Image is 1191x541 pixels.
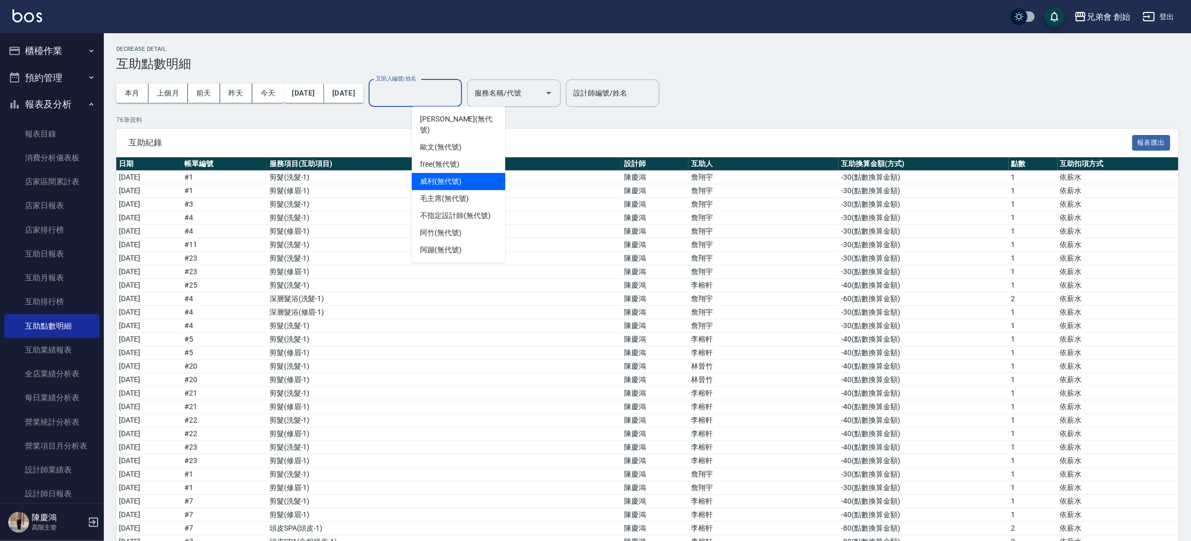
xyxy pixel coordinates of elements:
td: [DATE] [116,198,182,211]
td: 李榕軒 [688,333,838,346]
th: 互助換算金額(方式) [838,157,1008,171]
button: 報表及分析 [4,91,100,118]
a: 互助日報表 [4,242,100,266]
td: 1 [1009,346,1058,360]
td: 剪髮 ( 修眉-1 ) [267,481,621,495]
a: 店家排行榜 [4,218,100,242]
td: 陳慶鴻 [621,441,688,454]
td: 詹翔宇 [688,252,838,265]
td: 1 [1009,211,1058,225]
td: 依薪水 [1058,387,1179,400]
td: 陳慶鴻 [621,414,688,427]
td: 依薪水 [1058,373,1179,387]
td: 1 [1009,360,1058,373]
td: 剪髮 ( 修眉-1 ) [267,184,621,198]
td: # 7 [182,495,267,508]
td: -40 ( 點數換算金額 ) [838,454,1008,468]
td: 陳慶鴻 [621,495,688,508]
span: [PERSON_NAME] (無代號) [420,114,497,136]
label: 互助人編號/姓名 [376,75,416,83]
td: # 20 [182,360,267,373]
button: 上個月 [148,84,188,103]
td: 剪髮 ( 修眉-1 ) [267,427,621,441]
td: 1 [1009,238,1058,252]
button: 兄弟會 創始 [1070,6,1134,28]
td: [DATE] [116,468,182,481]
td: 陳慶鴻 [621,184,688,198]
div: 兄弟會 創始 [1087,10,1130,23]
td: -40 ( 點數換算金額 ) [838,387,1008,400]
td: [DATE] [116,265,182,279]
td: 李榕軒 [688,522,838,535]
button: [DATE] [324,84,363,103]
td: [DATE] [116,495,182,508]
td: -30 ( 點數換算金額 ) [838,225,1008,238]
td: -30 ( 點數換算金額 ) [838,238,1008,252]
td: [DATE] [116,373,182,387]
button: Open [540,85,557,101]
td: 剪髮 ( 洗髮-1 ) [267,279,621,292]
th: 互助人 [688,157,838,171]
a: 設計師業績表 [4,458,100,482]
td: 陳慶鴻 [621,225,688,238]
td: 2 [1009,292,1058,306]
button: 登出 [1139,7,1179,26]
p: 高階主管 [32,523,85,532]
td: 深層髮浴 ( 修眉-1 ) [267,306,621,319]
span: 毛主席 (無代號) [420,193,469,204]
td: [DATE] [116,252,182,265]
td: 剪髮 ( 洗髮-1 ) [267,171,621,184]
td: 詹翔宇 [688,211,838,225]
td: 1 [1009,279,1058,292]
td: 依薪水 [1058,522,1179,535]
td: 剪髮 ( 修眉-1 ) [267,225,621,238]
a: 營業統計分析表 [4,410,100,434]
td: 李榕軒 [688,346,838,360]
td: 陳慶鴻 [621,387,688,400]
td: 陳慶鴻 [621,211,688,225]
td: -40 ( 點數換算金額 ) [838,414,1008,427]
td: -40 ( 點數換算金額 ) [838,508,1008,522]
td: 剪髮 ( 修眉-1 ) [267,508,621,522]
td: # 7 [182,508,267,522]
td: [DATE] [116,360,182,373]
td: 1 [1009,468,1058,481]
td: -30 ( 點數換算金額 ) [838,198,1008,211]
td: 1 [1009,414,1058,427]
td: 剪髮 ( 洗髮-1 ) [267,238,621,252]
button: 櫃檯作業 [4,37,100,64]
td: 1 [1009,198,1058,211]
a: 每日業績分析表 [4,386,100,410]
td: 依薪水 [1058,333,1179,346]
td: -30 ( 點數換算金額 ) [838,306,1008,319]
td: -40 ( 點數換算金額 ) [838,427,1008,441]
td: 陳慶鴻 [621,292,688,306]
td: -60 ( 點數換算金額 ) [838,292,1008,306]
span: 阿蹦 (無代號) [420,245,462,255]
td: 1 [1009,373,1058,387]
td: # 20 [182,373,267,387]
td: # 1 [182,481,267,495]
td: # 25 [182,279,267,292]
a: 設計師日報表 [4,482,100,506]
td: 李榕軒 [688,414,838,427]
td: -30 ( 點數換算金額 ) [838,184,1008,198]
td: 陳慶鴻 [621,252,688,265]
td: -30 ( 點數換算金額 ) [838,171,1008,184]
td: 詹翔宇 [688,468,838,481]
td: 李榕軒 [688,495,838,508]
td: -40 ( 點數換算金額 ) [838,333,1008,346]
td: -30 ( 點數換算金額 ) [838,468,1008,481]
a: 營業項目月分析表 [4,434,100,458]
a: 報表匯出 [1132,137,1171,147]
td: -30 ( 點數換算金額 ) [838,481,1008,495]
a: 店家日報表 [4,194,100,218]
td: 剪髮 ( 洗髮-1 ) [267,319,621,333]
td: 陳慶鴻 [621,279,688,292]
td: [DATE] [116,508,182,522]
td: -40 ( 點數換算金額 ) [838,495,1008,508]
td: # 4 [182,306,267,319]
a: 互助業績報表 [4,338,100,362]
td: [DATE] [116,427,182,441]
a: 全店業績分析表 [4,362,100,386]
